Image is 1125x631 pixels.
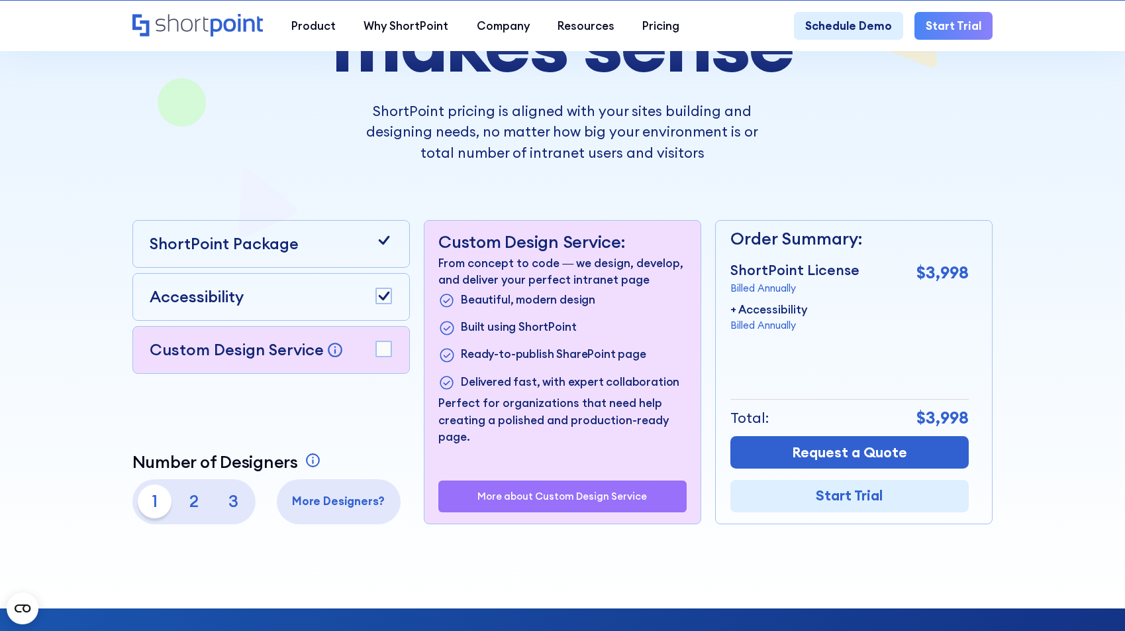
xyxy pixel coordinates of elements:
[730,318,807,333] p: Billed Annually
[291,18,336,34] div: Product
[794,12,903,40] a: Schedule Demo
[730,226,969,251] p: Order Summary:
[544,12,628,40] a: Resources
[730,281,859,296] p: Billed Annually
[628,12,693,40] a: Pricing
[364,18,448,34] div: Why ShortPoint
[916,260,969,285] p: $3,998
[730,408,769,429] p: Total:
[132,452,324,473] a: Number of Designers
[730,480,969,512] a: Start Trial
[642,18,679,34] div: Pricing
[477,490,647,502] a: More about Custom Design Service
[150,285,244,309] p: Accessibility
[730,302,807,318] p: + Accessibility
[461,374,679,392] p: Delivered fast, with expert collaboration
[132,14,264,38] a: Home
[150,232,299,256] p: ShortPoint Package
[462,12,543,40] a: Company
[352,101,773,164] p: ShortPoint pricing is aligned with your sites building and designing needs, no matter how big you...
[132,452,298,473] p: Number of Designers
[916,405,969,430] p: $3,998
[438,232,687,253] p: Custom Design Service:
[277,12,349,40] a: Product
[914,12,993,40] a: Start Trial
[887,477,1125,631] iframe: Chat Widget
[461,346,646,365] p: Ready-to-publish SharePoint page
[438,255,687,289] p: From concept to code — we design, develop, and deliver your perfect intranet page
[730,436,969,469] a: Request a Quote
[438,395,687,445] p: Perfect for organizations that need help creating a polished and production-ready page.
[138,485,171,518] p: 1
[461,292,595,310] p: Beautiful, modern design
[461,319,576,337] p: Built using ShortPoint
[730,260,859,281] p: ShortPoint License
[558,18,614,34] div: Resources
[887,477,1125,631] div: Chatwidget
[150,339,324,359] p: Custom Design Service
[282,493,395,510] p: More Designers?
[7,593,38,624] button: Open CMP widget
[217,485,250,518] p: 3
[350,12,462,40] a: Why ShortPoint
[477,18,530,34] div: Company
[177,485,211,518] p: 2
